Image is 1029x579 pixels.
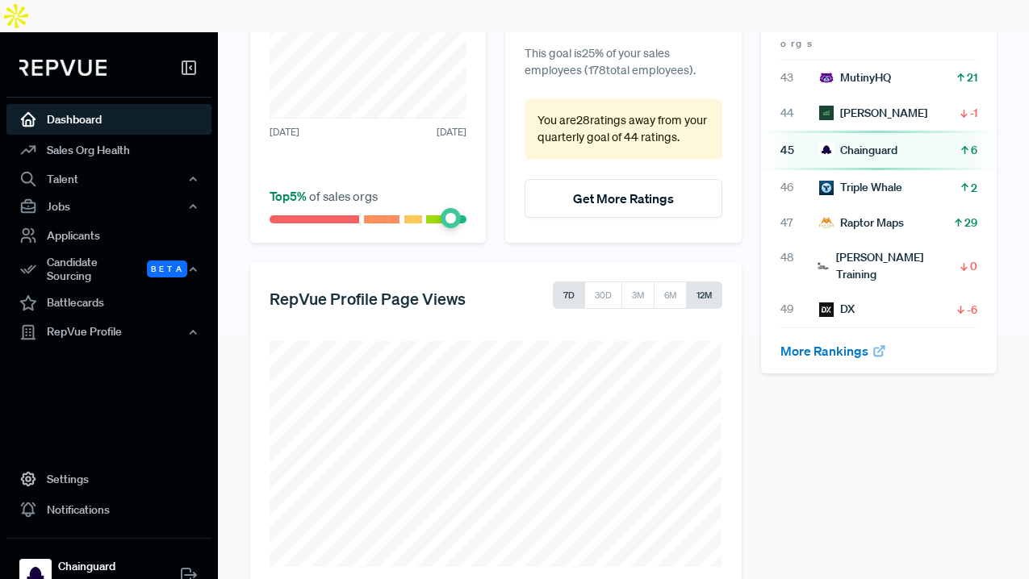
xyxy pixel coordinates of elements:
span: 47 [780,215,819,231]
span: 49 [780,301,819,318]
img: Chainguard [819,143,834,157]
span: Top 5 % [270,188,309,204]
span: [DATE] [437,125,466,140]
div: [PERSON_NAME] Training [817,249,958,283]
a: Settings [6,464,211,494]
button: 3M [621,281,655,309]
p: This goal is 25 % of your sales employees ( 178 total employees). [525,45,722,80]
a: More Rankings [780,343,887,359]
span: Sales orgs [780,22,835,50]
img: Dale Carnegie Training [817,259,830,273]
div: [PERSON_NAME] [819,105,927,122]
img: DX [819,302,834,317]
span: of sales orgs [270,188,378,204]
img: RepVue [19,60,107,76]
div: Candidate Sourcing [6,251,211,288]
span: -6 [967,302,977,318]
a: Battlecards [6,288,211,319]
button: Talent [6,165,211,193]
button: 7D [553,281,585,309]
strong: Chainguard [58,558,145,575]
span: Beta [147,260,187,277]
div: MutinyHQ [819,69,891,86]
div: Raptor Maps [819,215,904,231]
img: Maxwell [819,106,834,120]
span: 6 [971,142,977,158]
button: Get More Ratings [525,179,722,218]
span: 0 [970,258,977,274]
a: Sales Org Health [6,135,211,165]
img: Raptor Maps [819,215,834,230]
div: Triple Whale [819,179,902,196]
img: MutinyHQ [819,71,834,85]
span: 2 [971,180,977,196]
p: You are 28 ratings away from your quarterly goal of 44 ratings . [538,112,709,147]
h5: RepVue Profile Page Views [270,289,466,308]
span: 29 [964,215,977,231]
a: Notifications [6,494,211,525]
button: Candidate Sourcing Beta [6,251,211,288]
button: 30D [584,281,622,309]
a: Applicants [6,220,211,251]
span: 46 [780,179,819,196]
button: RepVue Profile [6,319,211,346]
button: 12M [686,281,722,309]
img: Triple Whale [819,181,834,195]
span: 44 [780,105,819,122]
span: 21 [967,69,977,85]
span: 48 [780,249,817,283]
span: 45 [780,142,819,159]
span: 43 [780,69,819,86]
button: 6M [654,281,687,309]
span: Change this Month [872,7,973,35]
button: Jobs [6,193,211,220]
div: Chainguard [819,142,897,159]
div: DX [819,301,855,318]
a: Dashboard [6,104,211,135]
span: -1 [970,105,977,121]
span: [DATE] [270,125,299,140]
